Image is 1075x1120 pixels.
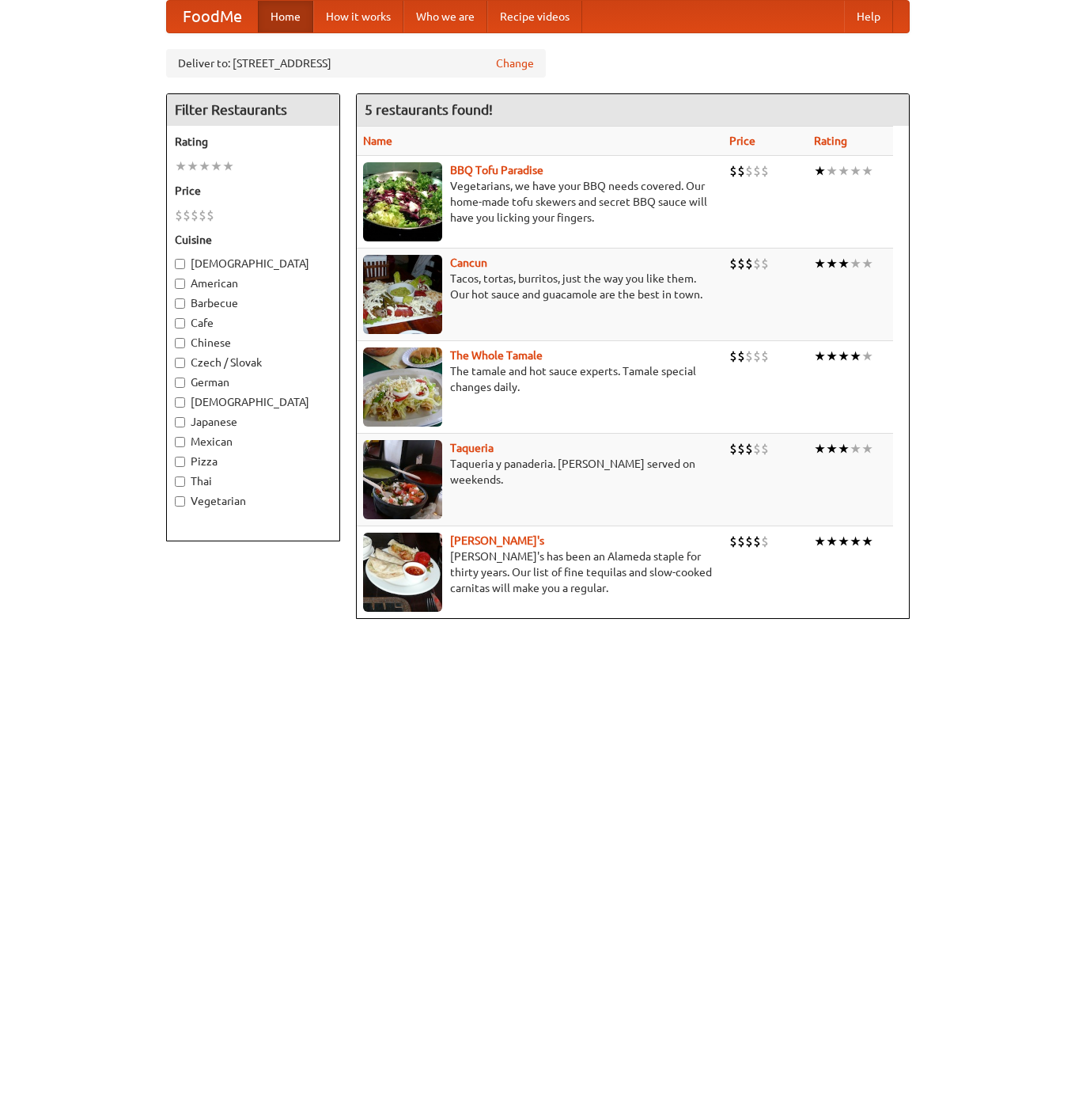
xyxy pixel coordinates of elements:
img: cancun.jpg [363,255,442,334]
li: ★ [850,162,861,180]
li: ★ [838,533,850,550]
li: $ [753,162,761,180]
li: $ [737,347,745,365]
li: ★ [838,162,850,180]
li: $ [199,207,206,224]
li: ★ [826,347,838,365]
li: ★ [838,440,850,457]
li: ★ [850,347,861,365]
input: American [175,279,185,289]
label: American [175,275,331,291]
label: Thai [175,473,331,489]
a: Taqueria [450,442,494,454]
input: Thai [175,476,185,487]
label: Mexican [175,434,331,450]
li: $ [753,440,761,457]
li: $ [191,207,199,224]
a: How it works [313,1,403,32]
label: Barbecue [175,295,331,311]
label: Cafe [175,315,331,331]
a: Rating [814,135,847,147]
input: Vegetarian [175,496,185,507]
li: $ [753,533,761,550]
label: [DEMOGRAPHIC_DATA] [175,256,331,271]
li: $ [737,255,745,272]
label: Chinese [175,335,331,351]
li: ★ [861,440,873,457]
a: Price [729,135,755,147]
li: ★ [187,158,199,175]
li: ★ [175,158,187,175]
input: Pizza [175,457,185,467]
label: Vegetarian [175,493,331,509]
li: $ [745,347,753,365]
a: [PERSON_NAME]'s [450,534,544,547]
p: Taqueria y panaderia. [PERSON_NAME] served on weekends. [363,456,717,488]
img: wholetamale.jpg [363,347,442,427]
input: Barbecue [175,298,185,309]
li: $ [761,162,769,180]
h5: Cuisine [175,232,331,248]
li: $ [729,347,737,365]
li: $ [745,533,753,550]
label: Czech / Slovak [175,355,331,370]
li: $ [175,207,183,224]
li: ★ [814,347,826,365]
p: Vegetarians, we have your BBQ needs covered. Our home-made tofu skewers and secret BBQ sauce will... [363,178,717,226]
div: Deliver to: [STREET_ADDRESS] [166,49,546,78]
label: Japanese [175,414,331,430]
p: Tacos, tortas, burritos, just the way you like them. Our hot sauce and guacamole are the best in ... [363,271,717,302]
li: $ [737,162,745,180]
a: Change [496,55,534,71]
input: German [175,378,185,388]
li: $ [745,162,753,180]
img: pedros.jpg [363,533,442,612]
label: [DEMOGRAPHIC_DATA] [175,394,331,410]
a: Who we are [403,1,487,32]
input: Cafe [175,318,185,328]
li: ★ [222,158,234,175]
input: Chinese [175,338,185,348]
li: ★ [861,255,873,272]
li: $ [183,207,191,224]
ng-pluralize: 5 restaurants found! [365,102,493,117]
li: $ [729,440,737,457]
li: ★ [826,440,838,457]
li: $ [729,255,737,272]
img: tofuparadise.jpg [363,162,442,241]
input: Mexican [175,437,185,447]
b: The Whole Tamale [450,349,543,362]
li: $ [761,255,769,272]
li: $ [206,207,214,224]
a: Recipe videos [487,1,582,32]
li: $ [745,440,753,457]
li: ★ [861,347,873,365]
li: ★ [199,158,210,175]
input: Japanese [175,417,185,427]
li: ★ [838,255,850,272]
b: BBQ Tofu Paradise [450,164,543,177]
label: German [175,374,331,390]
h5: Price [175,183,331,199]
a: Cancun [450,256,487,269]
li: ★ [210,158,222,175]
p: The tamale and hot sauce experts. Tamale special changes daily. [363,363,717,395]
li: ★ [814,162,826,180]
li: ★ [861,162,873,180]
input: [DEMOGRAPHIC_DATA] [175,397,185,408]
li: ★ [850,255,861,272]
li: ★ [850,440,861,457]
li: ★ [850,533,861,550]
li: $ [737,440,745,457]
a: Help [844,1,893,32]
img: taqueria.jpg [363,440,442,519]
li: ★ [826,533,838,550]
label: Pizza [175,454,331,469]
input: Czech / Slovak [175,358,185,368]
li: $ [761,440,769,457]
li: $ [761,533,769,550]
li: ★ [826,162,838,180]
li: $ [761,347,769,365]
li: $ [745,255,753,272]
